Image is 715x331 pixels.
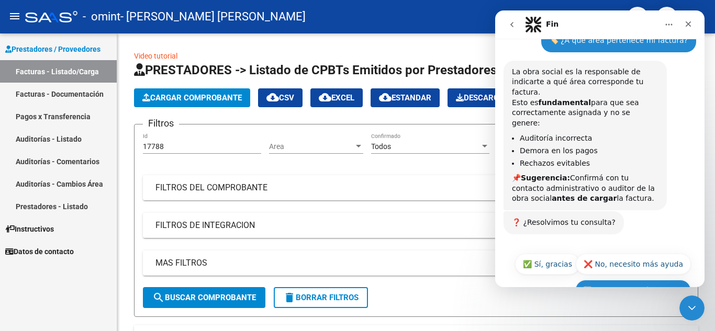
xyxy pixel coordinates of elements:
span: Estandar [379,93,431,102]
button: Borrar Filtros [274,287,368,308]
iframe: Intercom live chat [495,10,705,287]
span: EXCEL [319,93,354,102]
span: Datos de contacto [5,246,74,257]
mat-expansion-panel-header: MAS FILTROS [143,250,689,276]
span: - [PERSON_NAME] [PERSON_NAME] [120,5,306,28]
span: CSV [266,93,294,102]
a: Video tutorial [134,52,177,60]
button: CSV [258,88,303,107]
mat-icon: menu [8,10,21,22]
mat-icon: search [152,291,165,304]
button: EXCEL [310,88,363,107]
span: Instructivos [5,223,54,235]
span: Cargar Comprobante [142,93,242,102]
mat-expansion-panel-header: FILTROS DE INTEGRACION [143,213,689,238]
span: Buscar Comprobante [152,293,256,302]
mat-panel-title: MAS FILTROS [155,257,664,269]
iframe: Intercom live chat [679,295,705,321]
mat-icon: cloud_download [319,91,331,104]
mat-icon: delete [283,291,296,304]
button: Descarga Masiva [448,88,543,107]
h3: Filtros [143,116,179,131]
app-download-masive: Descarga masiva de comprobantes (adjuntos) [448,88,543,107]
span: PRESTADORES -> Listado de CPBTs Emitidos por Prestadores / Proveedores [134,63,580,77]
button: Cargar Comprobante [134,88,250,107]
span: Area [269,142,354,151]
span: Descarga Masiva [456,93,535,102]
span: - omint [83,5,120,28]
button: 🔙 Volver al menú principal [80,269,196,290]
mat-expansion-panel-header: FILTROS DEL COMPROBANTE [143,175,689,200]
span: Prestadores / Proveedores [5,43,100,55]
mat-panel-title: FILTROS DEL COMPROBANTE [155,182,664,193]
mat-icon: cloud_download [379,91,392,104]
button: Buscar Comprobante [143,287,265,308]
button: Estandar [371,88,440,107]
span: Todos [371,142,391,151]
mat-panel-title: FILTROS DE INTEGRACION [155,220,664,231]
mat-icon: cloud_download [266,91,279,104]
span: Borrar Filtros [283,293,359,302]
